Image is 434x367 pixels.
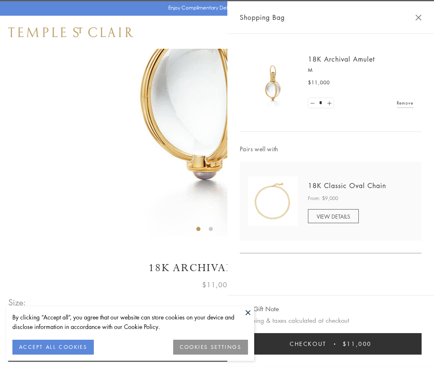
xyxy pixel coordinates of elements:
[168,4,262,12] p: Enjoy Complimentary Delivery & Returns
[325,98,333,108] a: Set quantity to 2
[308,209,359,223] a: VIEW DETAILS
[240,315,422,326] p: Shipping & taxes calculated at checkout
[240,304,279,314] button: Add Gift Note
[8,27,133,37] img: Temple St. Clair
[308,181,386,190] a: 18K Classic Oval Chain
[248,58,298,107] img: 18K Archival Amulet
[397,98,413,107] a: Remove
[317,212,350,220] span: VIEW DETAILS
[308,194,338,203] span: From: $9,000
[202,279,232,290] span: $11,000
[8,261,426,275] h1: 18K Archival Amulet
[343,339,372,348] span: $11,000
[240,144,422,154] span: Pairs well with
[240,333,422,355] button: Checkout $11,000
[415,14,422,21] button: Close Shopping Bag
[308,79,330,87] span: $11,000
[12,312,248,331] div: By clicking “Accept all”, you agree that our website can store cookies on your device and disclos...
[308,55,375,64] a: 18K Archival Amulet
[308,66,413,74] p: M
[248,176,298,226] img: N88865-OV18
[12,340,94,355] button: ACCEPT ALL COOKIES
[308,98,317,108] a: Set quantity to 0
[240,12,285,23] span: Shopping Bag
[290,339,327,348] span: Checkout
[173,340,248,355] button: COOKIES SETTINGS
[8,296,26,309] span: Size:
